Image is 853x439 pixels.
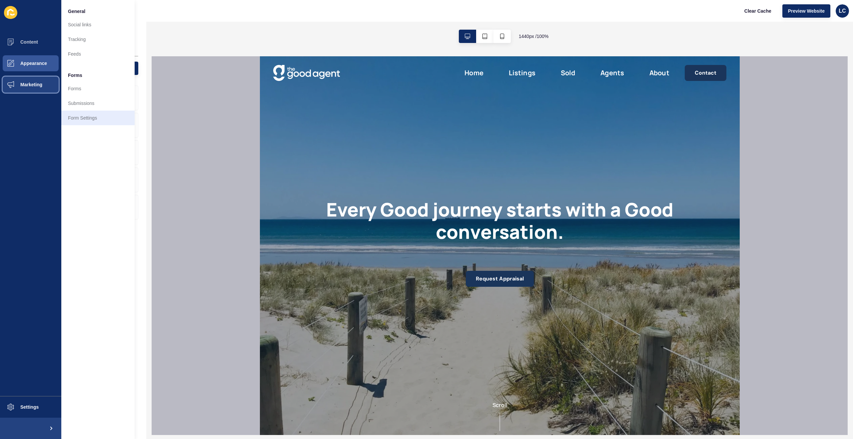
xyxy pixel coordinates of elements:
h1: Every Good journey starts with a Good conversation. [66,142,414,187]
img: The Good Agent Logo [13,7,80,27]
span: Clear Cache [744,8,771,14]
a: Tracking [61,32,135,47]
a: Home [201,11,227,23]
span: General [68,8,85,15]
button: Preview Website [782,4,830,18]
a: Forms [61,81,135,96]
span: Forms [68,72,82,79]
a: Feeds [61,47,135,61]
a: Listings [246,11,279,23]
a: Submissions [61,96,135,111]
a: Contact [425,9,466,25]
span: Preview Website [788,8,825,14]
a: Social links [61,17,135,32]
a: Request Appraisal [206,215,274,230]
span: LC [839,8,846,14]
a: Agents [337,11,368,23]
a: Sold [298,11,319,23]
span: 1440 px / 100 % [519,33,549,40]
a: Form Settings [61,111,135,125]
a: About [386,11,413,23]
button: Clear Cache [739,4,777,18]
